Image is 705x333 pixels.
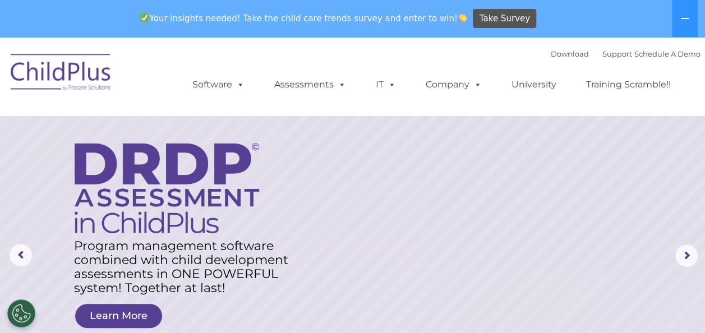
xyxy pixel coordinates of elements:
a: IT [365,73,407,96]
a: Software [181,73,256,96]
img: ChildPlus by Procare Solutions [5,46,117,102]
span: Your insights needed! Take the child care trends survey and enter to win! [136,7,472,29]
span: Last name [156,74,190,82]
a: Training Scramble!! [575,73,682,96]
a: Download [551,49,589,58]
img: ✅ [140,13,149,22]
span: Phone number [156,120,204,128]
a: Schedule A Demo [634,49,701,58]
img: DRDP Assessment in ChildPlus [75,143,259,233]
button: Cookies Settings [7,299,35,327]
span: Take Survey [480,9,530,29]
a: Take Survey [473,9,536,29]
a: University [500,73,568,96]
rs-layer: Program management software combined with child development assessments in ONE POWERFUL system! T... [74,239,299,295]
a: Learn More [75,304,162,328]
a: Company [414,73,493,96]
img: 👏 [458,13,467,22]
a: Support [602,49,632,58]
font: | [551,49,701,58]
a: Assessments [263,73,357,96]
